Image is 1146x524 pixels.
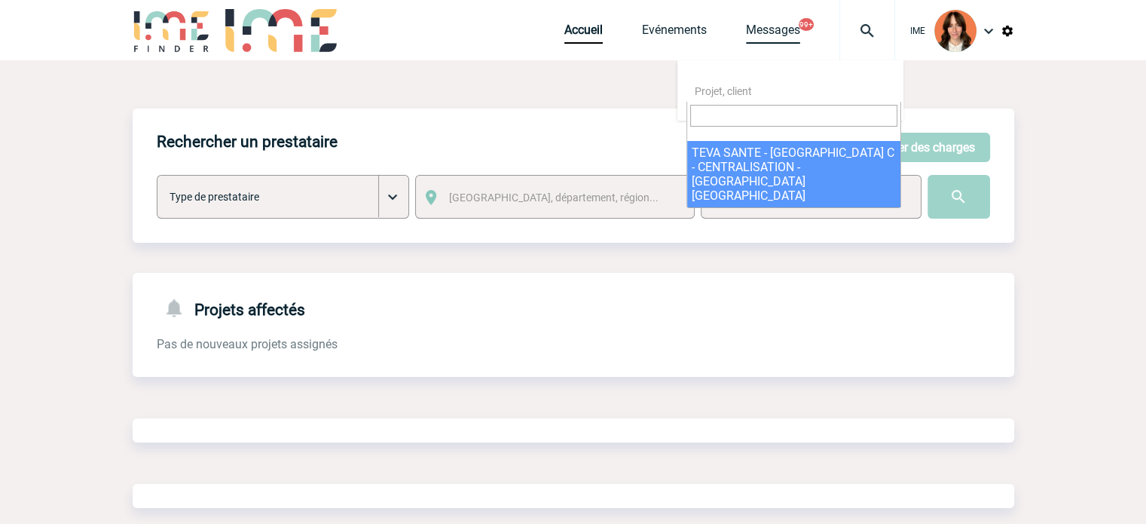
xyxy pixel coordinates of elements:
[799,18,814,31] button: 99+
[157,337,338,351] span: Pas de nouveaux projets assignés
[927,175,990,219] input: Submit
[642,23,707,44] a: Evénements
[910,26,925,36] span: IME
[746,23,800,44] a: Messages
[157,297,305,319] h4: Projets affectés
[687,141,900,207] li: TEVA SANTE - [GEOGRAPHIC_DATA] C - CENTRALISATION - [GEOGRAPHIC_DATA] [GEOGRAPHIC_DATA]
[564,23,603,44] a: Accueil
[934,10,976,52] img: 94396-2.png
[157,133,338,151] h4: Rechercher un prestataire
[449,192,659,204] span: [GEOGRAPHIC_DATA], département, région...
[695,85,752,97] span: Projet, client
[133,9,211,52] img: IME-Finder
[163,297,194,319] img: notifications-24-px-g.png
